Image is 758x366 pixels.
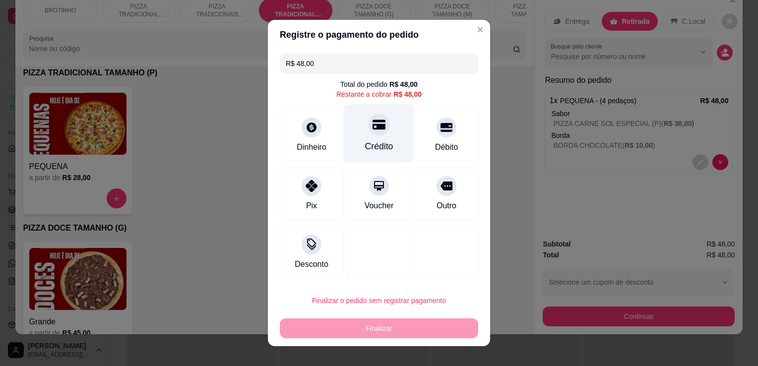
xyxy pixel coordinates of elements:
[365,140,393,153] div: Crédito
[286,54,472,73] input: Ex.: hambúrguer de cordeiro
[393,89,422,99] div: R$ 48,00
[297,141,326,153] div: Dinheiro
[437,200,456,212] div: Outro
[340,79,418,89] div: Total do pedido
[389,79,418,89] div: R$ 48,00
[280,291,478,310] button: Finalizar o pedido sem registrar pagamento
[435,141,458,153] div: Débito
[295,258,328,270] div: Desconto
[268,20,490,50] header: Registre o pagamento do pedido
[336,89,422,99] div: Restante a cobrar
[365,200,394,212] div: Voucher
[472,22,488,38] button: Close
[306,200,317,212] div: Pix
